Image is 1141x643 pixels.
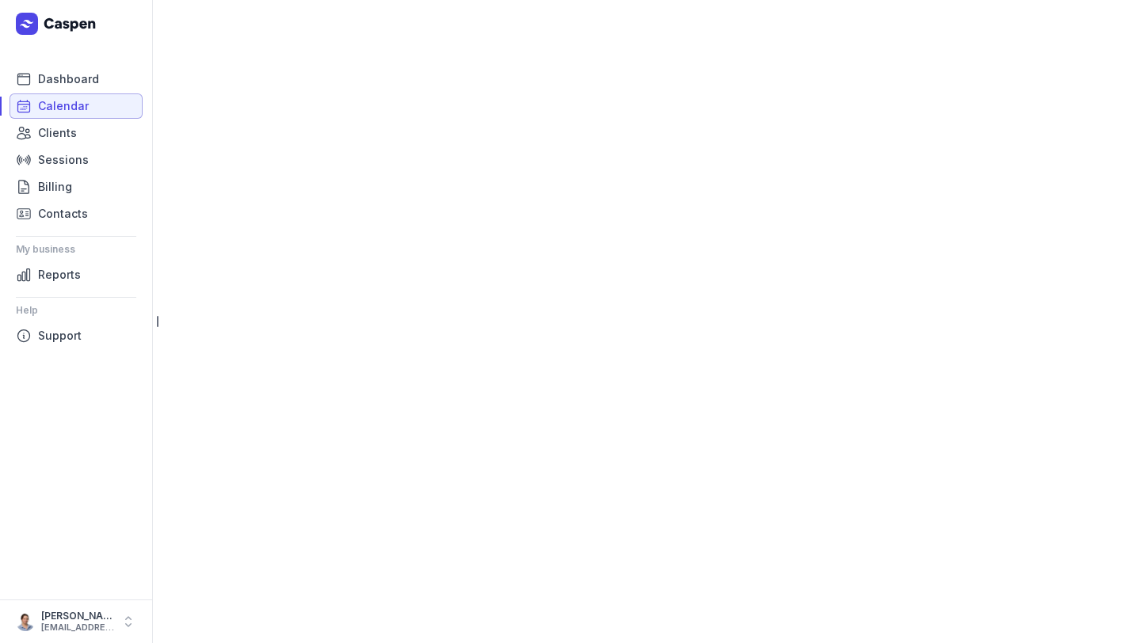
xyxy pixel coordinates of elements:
[16,298,136,323] div: Help
[38,204,88,223] span: Contacts
[41,610,114,622] div: [PERSON_NAME]
[38,265,81,284] span: Reports
[38,177,72,196] span: Billing
[41,622,114,633] div: [EMAIL_ADDRESS][DOMAIN_NAME]
[38,97,89,116] span: Calendar
[38,150,89,169] span: Sessions
[38,124,77,143] span: Clients
[38,70,99,89] span: Dashboard
[38,326,82,345] span: Support
[16,612,35,631] img: User profile image
[16,237,136,262] div: My business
